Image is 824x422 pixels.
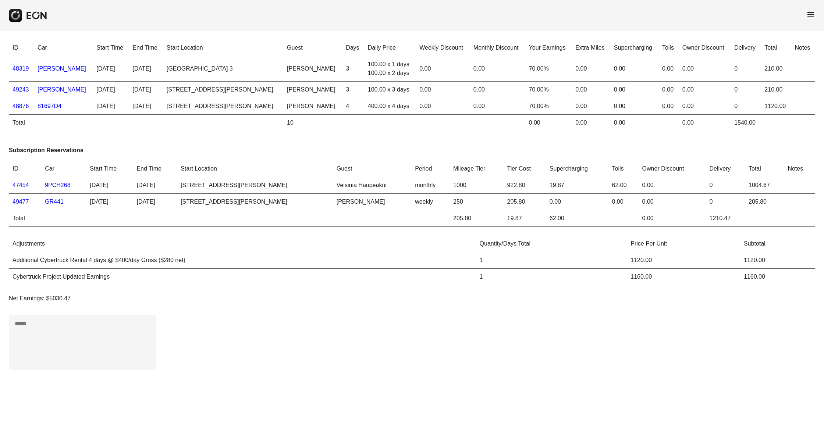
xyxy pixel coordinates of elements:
td: 0.00 [658,56,679,82]
th: Guest [283,40,342,56]
p: Net Earnings: $5030.47 [9,294,815,303]
td: 0 [731,56,761,82]
td: 1210.47 [706,210,745,227]
td: 1004.67 [745,177,784,194]
a: GR441 [45,199,64,205]
td: 0.00 [572,115,610,131]
div: 100.00 x 1 days [368,60,412,69]
th: Price Per Unit [627,236,740,252]
h3: Subscription Reservations [9,146,815,155]
th: Daily Price [364,40,416,56]
td: 0.00 [416,98,470,115]
a: 81697D4 [38,103,61,109]
th: Car [34,40,93,56]
td: Cybertruck Project Updated Earnings [9,269,476,285]
td: 0.00 [610,98,658,115]
th: Days [342,40,364,56]
td: 1120.00 [761,98,791,115]
th: Tier Cost [504,161,546,177]
td: 0.00 [572,56,610,82]
td: [PERSON_NAME] [333,194,411,210]
a: 9PCH268 [45,182,70,188]
td: 1000 [450,177,504,194]
td: 0.00 [679,115,731,131]
td: 0.00 [639,210,706,227]
td: 70.00% [525,56,572,82]
td: [STREET_ADDRESS][PERSON_NAME] [163,98,283,115]
th: Quantity/Days Total [476,236,627,252]
td: 0.00 [639,194,706,210]
th: Total [761,40,791,56]
td: 0.00 [679,98,731,115]
td: [PERSON_NAME] [283,98,342,115]
td: [STREET_ADDRESS][PERSON_NAME] [163,82,283,98]
td: 0.00 [470,56,525,82]
a: 48319 [13,65,29,72]
td: 1120.00 [627,252,740,269]
td: 1160.00 [740,269,815,285]
td: weekly [411,194,450,210]
td: 10 [283,115,342,131]
th: Start Time [86,161,133,177]
td: 205.80 [450,210,504,227]
td: Additional Cybertruck Rental 4 days @ $400/day Gross ($280 net) [9,252,476,269]
td: 62.00 [546,210,608,227]
th: Mileage Tier [450,161,504,177]
td: [DATE] [129,56,163,82]
th: Notes [784,161,815,177]
th: Your Earnings [525,40,572,56]
td: 0.00 [416,56,470,82]
span: menu [806,10,815,19]
td: [DATE] [129,98,163,115]
td: [PERSON_NAME] [283,82,342,98]
th: Total [745,161,784,177]
td: monthly [411,177,450,194]
td: 19.87 [546,177,608,194]
th: Start Location [177,161,333,177]
td: 0.00 [572,82,610,98]
th: ID [9,161,41,177]
td: 0.00 [679,82,731,98]
td: 0.00 [658,98,679,115]
th: Notes [791,40,815,56]
td: [STREET_ADDRESS][PERSON_NAME] [177,194,333,210]
a: [PERSON_NAME] [38,65,86,72]
td: 205.80 [504,194,546,210]
td: [DATE] [133,177,177,194]
th: Car [41,161,86,177]
td: [DATE] [133,194,177,210]
td: 210.00 [761,82,791,98]
td: 0 [731,98,761,115]
div: 100.00 x 3 days [368,85,412,94]
th: ID [9,40,34,56]
td: 922.80 [504,177,546,194]
td: 0.00 [639,177,706,194]
th: Start Location [163,40,283,56]
td: 0.00 [470,82,525,98]
td: [DATE] [93,82,129,98]
td: [DATE] [86,177,133,194]
td: 1 [476,252,627,269]
a: 49243 [13,86,29,93]
td: 0.00 [679,56,731,82]
td: 1160.00 [627,269,740,285]
td: [DATE] [86,194,133,210]
th: Monthly Discount [470,40,525,56]
th: Start Time [93,40,129,56]
a: 48876 [13,103,29,109]
td: 1 [476,269,627,285]
th: Owner Discount [639,161,706,177]
th: Tolls [658,40,679,56]
td: 4 [342,98,364,115]
th: End Time [133,161,177,177]
td: [STREET_ADDRESS][PERSON_NAME] [177,177,333,194]
td: 62.00 [608,177,639,194]
td: Total [9,210,41,227]
td: 70.00% [525,82,572,98]
th: Delivery [706,161,745,177]
td: 0.00 [610,56,658,82]
th: Delivery [731,40,761,56]
th: Supercharging [610,40,658,56]
div: 400.00 x 4 days [368,102,412,111]
th: Adjustments [9,236,476,252]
